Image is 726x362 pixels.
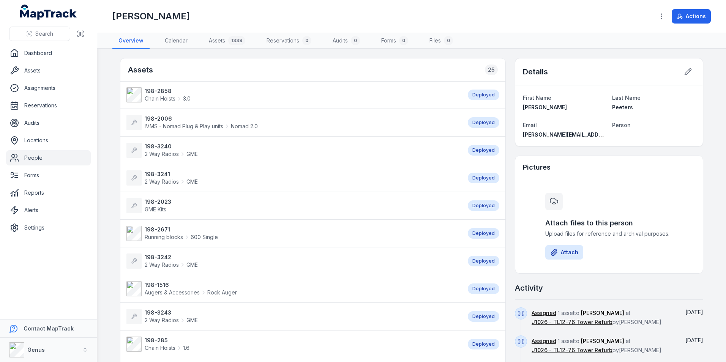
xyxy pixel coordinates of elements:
[468,311,499,322] div: Deployed
[27,346,45,353] strong: Genus
[468,228,499,239] div: Deployed
[145,178,179,186] span: 2 Way Radios
[145,87,191,95] strong: 198-2858
[145,170,198,178] strong: 198-3241
[183,95,191,102] span: 3.0
[468,117,499,128] div: Deployed
[468,339,499,349] div: Deployed
[685,337,703,343] time: 21/08/2025, 1:53:48 pm
[203,33,251,49] a: Assets1339
[126,87,460,102] a: 198-2858Chain Hoists3.0
[20,5,77,20] a: MapTrack
[532,309,556,317] a: Assigned
[612,122,631,128] span: Person
[228,36,245,45] div: 1339
[532,337,556,345] a: Assigned
[191,233,218,241] span: 600 Single
[112,33,150,49] a: Overview
[145,198,171,206] strong: 198-2023
[375,33,414,49] a: Forms0
[532,310,661,325] span: 1 asset to at by [PERSON_NAME]
[685,337,703,343] span: [DATE]
[327,33,366,49] a: Audits0
[145,289,200,296] span: Augers & Accessories
[126,309,460,324] a: 198-32432 Way RadiosGME
[6,80,91,96] a: Assignments
[399,36,408,45] div: 0
[183,344,189,352] span: 1.6
[145,337,189,344] strong: 198-285
[145,309,198,316] strong: 198-3243
[672,9,711,24] button: Actions
[126,253,460,269] a: 198-32422 Way RadiosGME
[186,178,198,186] span: GME
[6,185,91,200] a: Reports
[523,122,537,128] span: Email
[145,150,179,158] span: 2 Way Radios
[423,33,459,49] a: Files0
[145,233,183,241] span: Running blocks
[186,316,198,324] span: GME
[6,115,91,131] a: Audits
[126,337,460,352] a: 198-285Chain Hoists1.6
[231,123,258,130] span: Nomad 2.0
[126,198,460,213] a: 198-2023GME Kits
[468,200,499,211] div: Deployed
[685,309,703,315] span: [DATE]
[545,218,673,228] h3: Attach files to this person
[145,281,237,289] strong: 198-1516
[145,115,258,123] strong: 198-2006
[126,143,460,158] a: 198-32402 Way RadiosGME
[186,150,198,158] span: GME
[468,90,499,100] div: Deployed
[145,344,175,352] span: Chain Hoists
[112,10,190,22] h1: [PERSON_NAME]
[126,170,460,186] a: 198-32412 Way RadiosGME
[444,36,453,45] div: 0
[145,95,175,102] span: Chain Hoists
[6,150,91,165] a: People
[6,98,91,113] a: Reservations
[145,123,223,130] span: IVMS - Nomad Plug & Play units
[545,245,583,260] button: Attach
[9,27,70,41] button: Search
[159,33,194,49] a: Calendar
[685,309,703,315] time: 21/08/2025, 2:37:22 pm
[35,30,53,38] span: Search
[145,261,179,269] span: 2 Way Radios
[126,226,460,241] a: 198-2671Running blocks600 Single
[581,310,624,316] span: [PERSON_NAME]
[6,203,91,218] a: Alerts
[260,33,317,49] a: Reservations0
[468,256,499,266] div: Deployed
[468,173,499,183] div: Deployed
[468,283,499,294] div: Deployed
[6,220,91,235] a: Settings
[128,65,153,75] h2: Assets
[351,36,360,45] div: 0
[545,230,673,238] span: Upload files for reference and archival purposes.
[581,338,624,344] span: [PERSON_NAME]
[145,226,218,233] strong: 198-2671
[523,162,551,173] h3: Pictures
[126,115,460,130] a: 198-2006IVMS - Nomad Plug & Play unitsNomad 2.0
[6,168,91,183] a: Forms
[145,316,179,324] span: 2 Way Radios
[532,338,661,353] span: 1 asset to at by [PERSON_NAME]
[24,325,74,332] strong: Contact MapTrack
[612,104,633,110] span: Peeters
[145,206,166,212] span: GME Kits
[145,253,198,261] strong: 198-3242
[6,63,91,78] a: Assets
[6,46,91,61] a: Dashboard
[468,145,499,156] div: Deployed
[523,131,702,138] span: [PERSON_NAME][EMAIL_ADDRESS][PERSON_NAME][DOMAIN_NAME]
[207,289,237,296] span: Rock Auger
[532,318,612,326] a: J1026 - TL12-76 Tower Refurb
[523,104,567,110] span: [PERSON_NAME]
[126,281,460,296] a: 198-1516Augers & AccessoriesRock Auger
[515,283,543,293] h2: Activity
[523,66,548,77] h2: Details
[186,261,198,269] span: GME
[523,94,551,101] span: First Name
